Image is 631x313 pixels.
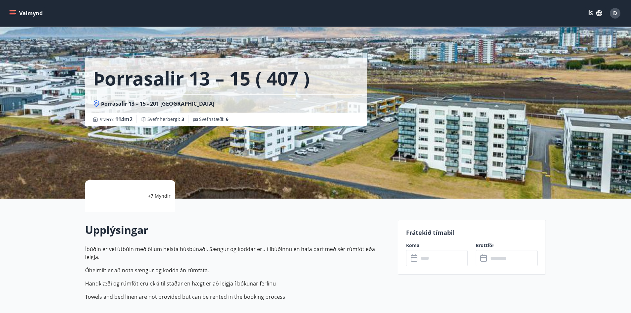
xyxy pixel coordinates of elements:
[182,116,184,122] span: 3
[613,10,617,17] span: D
[85,293,390,301] p: Towels and bed linen are not provided but can be rented in the booking process
[115,116,132,123] span: 114 m2
[147,116,184,123] span: Svefnherbergi :
[607,5,623,21] button: D
[148,193,171,199] p: +7 Myndir
[101,100,214,107] span: Þorrasalir 13 – 15 - 201 [GEOGRAPHIC_DATA]
[406,242,468,249] label: Koma
[100,115,132,123] span: Stærð :
[199,116,229,123] span: Svefnstæði :
[85,280,390,287] p: Handklæði og rúmföt eru ekki til staðar en hægt er að leigja í bókunar ferlinu
[85,245,390,261] p: Íbúðin er vel útbúin með öllum helsta húsbúnaði. Sængur og koddar eru í íbúðinnu en hafa þarf með...
[476,242,538,249] label: Brottför
[226,116,229,122] span: 6
[93,66,310,91] h1: Þorrasalir 13 – 15 ( 407 )
[85,266,390,274] p: Óheimilt er að nota sængur og kodda án rúmfata.
[8,7,45,19] button: menu
[85,223,390,237] h2: Upplýsingar
[585,7,606,19] button: ÍS
[406,228,538,237] p: Frátekið tímabil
